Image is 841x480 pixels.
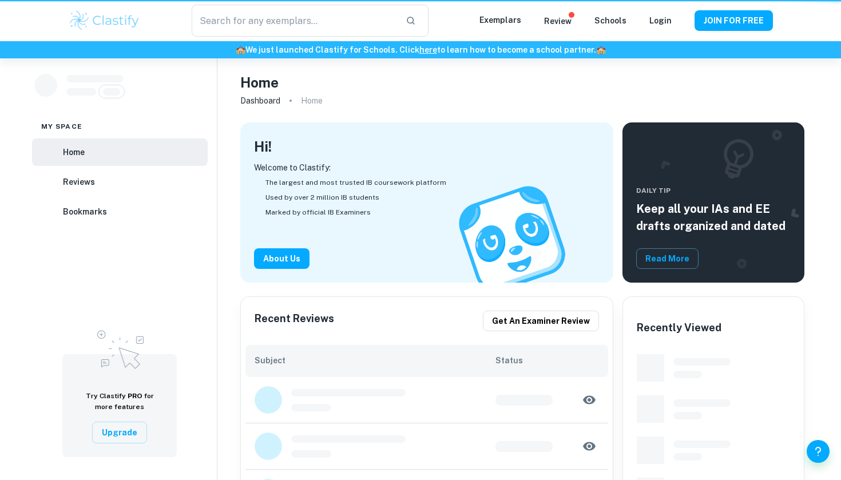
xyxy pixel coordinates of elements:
p: Review [544,15,572,27]
h6: Recent Reviews [255,311,334,331]
h5: Keep all your IAs and EE drafts organized and dated [636,200,791,235]
span: PRO [128,392,142,400]
a: Bookmarks [32,198,208,225]
p: Exemplars [479,14,521,26]
span: Daily Tip [636,185,791,196]
a: Reviews [32,168,208,196]
button: Get an examiner review [483,311,599,331]
p: Welcome to Clastify: [254,161,600,174]
span: 🏫 [596,45,606,54]
button: Upgrade [92,422,147,443]
span: 🏫 [236,45,245,54]
h6: Subject [255,354,496,367]
h6: Home [63,146,85,158]
span: Marked by official IB Examiners [265,207,371,217]
h4: Home [240,72,279,93]
a: Login [649,16,672,25]
button: JOIN FOR FREE [695,10,773,31]
h6: Bookmarks [63,205,107,218]
button: Read More [636,248,699,269]
h4: Hi ! [254,136,272,157]
img: Upgrade to Pro [91,323,148,372]
p: Home [301,94,323,107]
span: The largest and most trusted IB coursework platform [265,177,446,188]
a: Dashboard [240,93,280,109]
span: Used by over 2 million IB students [265,192,379,203]
img: Clastify logo [68,9,141,32]
span: My space [41,121,82,132]
button: About Us [254,248,310,269]
a: here [419,45,437,54]
a: Home [32,138,208,166]
h6: Try Clastify for more features [76,391,163,412]
h6: We just launched Clastify for Schools. Click to learn how to become a school partner. [2,43,839,56]
h6: Reviews [63,176,95,188]
button: Help and Feedback [807,440,830,463]
h6: Recently Viewed [637,320,721,336]
input: Search for any exemplars... [192,5,396,37]
a: Schools [594,16,626,25]
h6: Status [495,354,599,367]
